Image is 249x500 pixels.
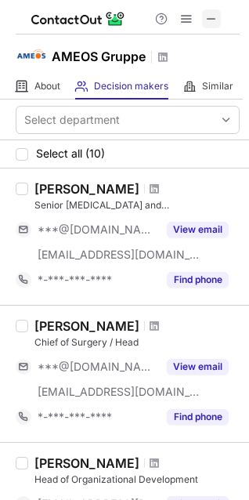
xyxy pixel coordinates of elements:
[94,80,168,92] span: Decision makers
[34,335,240,350] div: Chief of Surgery / Head
[38,248,200,262] span: [EMAIL_ADDRESS][DOMAIN_NAME]
[38,385,200,399] span: [EMAIL_ADDRESS][DOMAIN_NAME]
[34,80,60,92] span: About
[202,80,233,92] span: Similar
[34,473,240,487] div: Head of Organizational Development
[167,272,229,288] button: Reveal Button
[38,360,157,374] span: ***@[DOMAIN_NAME]
[34,181,139,197] div: [PERSON_NAME]
[34,455,139,471] div: [PERSON_NAME]
[38,223,157,237] span: ***@[DOMAIN_NAME]
[167,359,229,375] button: Reveal Button
[167,409,229,425] button: Reveal Button
[34,198,240,212] div: Senior [MEDICAL_DATA] and Psychotherapist/Leitende Oberärztin
[167,222,229,237] button: Reveal Button
[31,9,125,28] img: ContactOut v5.3.10
[34,318,139,334] div: [PERSON_NAME]
[24,112,120,128] div: Select department
[36,147,105,160] span: Select all (10)
[16,38,47,70] img: 694fee4bc20dd4d81a58ca550f03b194
[52,47,146,66] h1: AMEOS Gruppe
